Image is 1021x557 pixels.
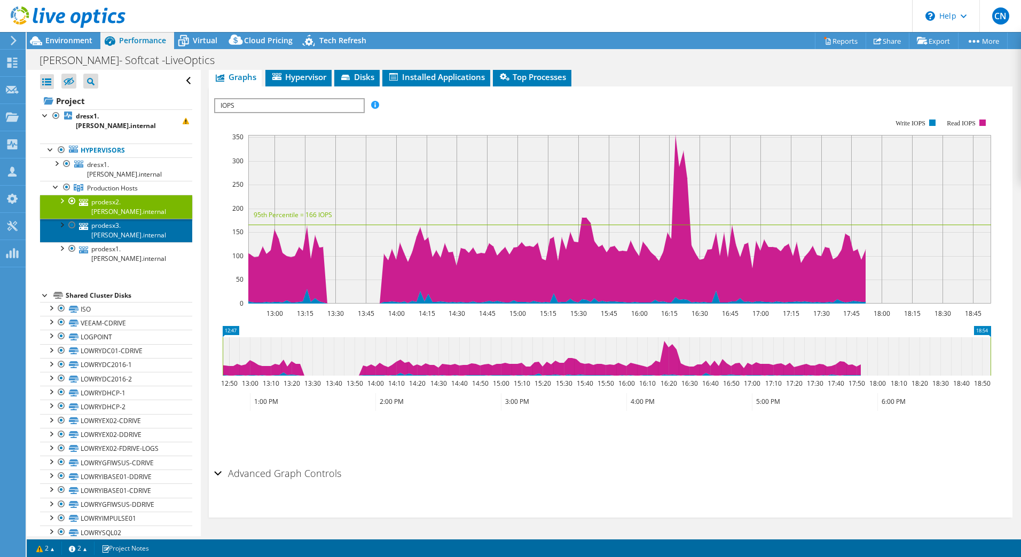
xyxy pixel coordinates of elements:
[40,316,192,330] a: VEEAM-CDRIVE
[430,379,446,388] text: 14:30
[388,71,485,82] span: Installed Applications
[40,414,192,428] a: LOWRYEX02-CDRIVE
[40,372,192,386] a: LOWRYDC2016-2
[232,132,244,141] text: 350
[304,379,320,388] text: 13:30
[40,144,192,157] a: Hypervisors
[40,442,192,456] a: LOWRYEX02-FDRIVE-LOGS
[813,309,829,318] text: 17:30
[631,309,647,318] text: 16:00
[40,470,192,483] a: LOWRYIBASE01-DDRIVE
[618,379,634,388] text: 16:00
[367,379,383,388] text: 14:00
[232,251,244,260] text: 100
[478,309,495,318] text: 14:45
[418,309,435,318] text: 14:15
[271,71,326,82] span: Hypervisor
[513,379,530,388] text: 15:10
[911,379,928,388] text: 18:20
[40,483,192,497] a: LOWRYIBASE01-CDRIVE
[262,379,279,388] text: 13:10
[61,542,95,555] a: 2
[600,309,617,318] text: 15:45
[236,275,244,284] text: 50
[87,160,162,179] span: dresx1.[PERSON_NAME].internal
[866,33,909,49] a: Share
[40,386,192,400] a: LOWRYDHCP-1
[357,309,374,318] text: 13:45
[87,184,138,193] span: Production Hosts
[409,379,425,388] text: 14:20
[232,180,244,189] text: 250
[743,379,760,388] text: 17:00
[40,242,192,266] a: prodesx1.[PERSON_NAME].internal
[214,71,256,82] span: Graphs
[934,309,951,318] text: 18:30
[702,379,718,388] text: 16:40
[346,379,363,388] text: 13:50
[890,379,907,388] text: 18:10
[388,309,404,318] text: 14:00
[241,379,258,388] text: 13:00
[765,379,781,388] text: 17:10
[45,35,92,45] span: Environment
[40,400,192,413] a: LOWRYDHCP-2
[472,379,488,388] text: 14:50
[119,35,166,45] span: Performance
[451,379,467,388] text: 14:40
[691,309,708,318] text: 16:30
[896,120,925,127] text: Write IOPS
[325,379,342,388] text: 13:40
[786,379,802,388] text: 17:20
[283,379,300,388] text: 13:20
[40,344,192,358] a: LOWRYDC01-CDRIVE
[40,109,192,133] a: dresx1.[PERSON_NAME].internal
[843,309,859,318] text: 17:45
[448,309,465,318] text: 14:30
[964,309,981,318] text: 18:45
[555,379,572,388] text: 15:30
[240,299,244,308] text: 0
[782,309,799,318] text: 17:15
[570,309,586,318] text: 15:30
[806,379,823,388] text: 17:30
[40,526,192,539] a: LOWRYSQL02
[327,309,343,318] text: 13:30
[40,195,192,218] a: prodesx2.[PERSON_NAME].internal
[992,7,1009,25] span: CN
[35,54,231,66] h1: [PERSON_NAME]- Softcat -LiveOptics
[661,309,677,318] text: 16:15
[721,309,738,318] text: 16:45
[40,330,192,344] a: LOGPOINT
[232,227,244,236] text: 150
[953,379,969,388] text: 18:40
[340,71,374,82] span: Disks
[266,309,282,318] text: 13:00
[904,309,920,318] text: 18:15
[722,379,739,388] text: 16:50
[94,542,156,555] a: Project Notes
[40,157,192,181] a: dresx1.[PERSON_NAME].internal
[509,309,525,318] text: 15:00
[40,92,192,109] a: Project
[40,358,192,372] a: LOWRYDC2016-1
[214,463,341,484] h2: Advanced Graph Controls
[576,379,593,388] text: 15:40
[40,512,192,526] a: LOWRYIMPULSE01
[215,99,363,112] span: IOPS
[29,542,62,555] a: 2
[492,379,509,388] text: 15:00
[597,379,614,388] text: 15:50
[539,309,556,318] text: 15:15
[534,379,551,388] text: 15:20
[681,379,697,388] text: 16:30
[869,379,885,388] text: 18:00
[40,428,192,442] a: LOWRYEX02-DDRIVE
[660,379,677,388] text: 16:20
[221,379,237,388] text: 12:50
[193,35,217,45] span: Virtual
[296,309,313,318] text: 13:15
[947,120,976,127] text: Read IOPS
[40,302,192,316] a: ISO
[958,33,1008,49] a: More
